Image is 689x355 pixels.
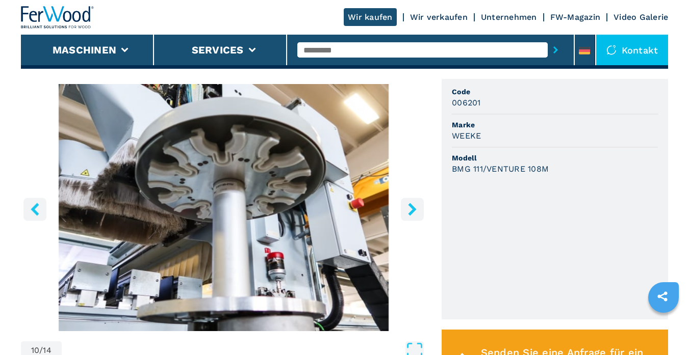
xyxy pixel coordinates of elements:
[452,120,658,130] span: Marke
[53,44,116,56] button: Maschinen
[548,38,564,62] button: submit-button
[23,198,46,221] button: left-button
[401,198,424,221] button: right-button
[21,84,426,331] img: Bearbeitungszentren mit Konsolentisch WEEKE BMG 111/VENTURE 108M
[550,12,601,22] a: FW-Magazin
[39,346,43,354] span: /
[452,97,481,108] h3: 006201
[650,284,675,309] a: sharethis
[481,12,537,22] a: Unternehmen
[606,45,617,55] img: Kontakt
[344,8,397,26] a: Wir kaufen
[614,12,668,22] a: Video Galerie
[452,153,658,163] span: Modell
[452,130,481,142] h3: WEEKE
[31,346,40,354] span: 10
[410,12,468,22] a: Wir verkaufen
[596,35,669,65] div: Kontakt
[452,87,658,97] span: Code
[646,309,681,347] iframe: Chat
[192,44,244,56] button: Services
[43,346,52,354] span: 14
[452,163,549,175] h3: BMG 111/VENTURE 108M
[21,84,426,331] div: Go to Slide 10
[21,6,94,29] img: Ferwood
